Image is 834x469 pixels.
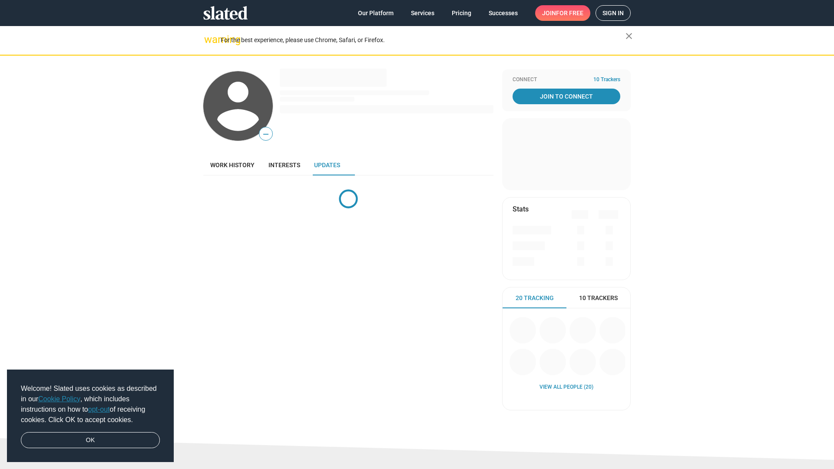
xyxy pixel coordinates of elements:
[358,5,394,21] span: Our Platform
[514,89,619,104] span: Join To Connect
[221,34,625,46] div: For the best experience, please use Chrome, Safari, or Firefox.
[593,76,620,83] span: 10 Trackers
[204,34,215,45] mat-icon: warning
[307,155,347,175] a: Updates
[513,76,620,83] div: Connect
[351,5,400,21] a: Our Platform
[21,383,160,425] span: Welcome! Slated uses cookies as described in our , which includes instructions on how to of recei...
[542,5,583,21] span: Join
[535,5,590,21] a: Joinfor free
[556,5,583,21] span: for free
[452,5,471,21] span: Pricing
[482,5,525,21] a: Successes
[411,5,434,21] span: Services
[516,294,554,302] span: 20 Tracking
[261,155,307,175] a: Interests
[539,384,593,391] a: View all People (20)
[404,5,441,21] a: Services
[268,162,300,168] span: Interests
[489,5,518,21] span: Successes
[513,89,620,104] a: Join To Connect
[579,294,618,302] span: 10 Trackers
[624,31,634,41] mat-icon: close
[596,5,631,21] a: Sign in
[445,5,478,21] a: Pricing
[7,370,174,462] div: cookieconsent
[38,395,80,403] a: Cookie Policy
[314,162,340,168] span: Updates
[513,205,529,214] mat-card-title: Stats
[88,406,110,413] a: opt-out
[259,129,272,140] span: —
[203,155,261,175] a: Work history
[602,6,624,20] span: Sign in
[210,162,255,168] span: Work history
[21,432,160,449] a: dismiss cookie message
